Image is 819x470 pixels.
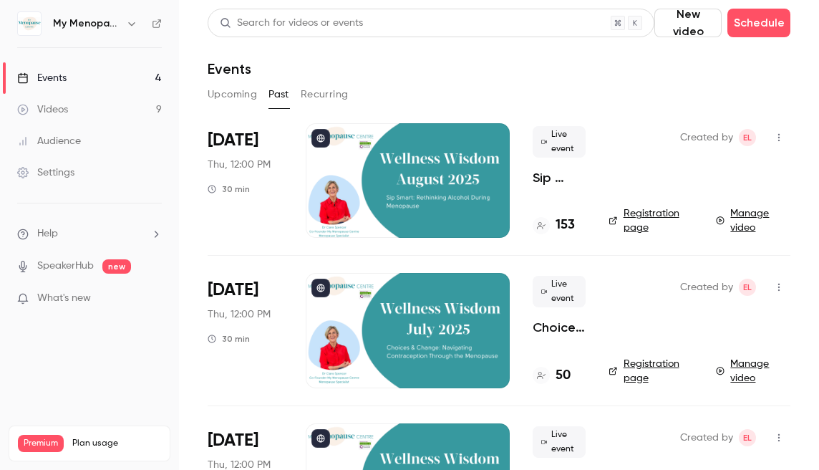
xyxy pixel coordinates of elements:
div: Aug 28 Thu, 12:00 PM (Europe/London) [208,123,283,238]
span: EL [743,279,752,296]
iframe: Noticeable Trigger [145,292,162,305]
h4: 153 [556,216,575,235]
h6: My Menopause Centre - Wellness Wisdom [53,16,120,31]
div: Events [17,71,67,85]
span: What's new [37,291,91,306]
a: 50 [533,366,571,385]
button: New video [654,9,722,37]
span: Premium [18,435,64,452]
span: Live event [533,276,586,307]
span: Live event [533,426,586,458]
span: Help [37,226,58,241]
a: Registration page [609,357,699,385]
li: help-dropdown-opener [17,226,162,241]
a: Sip Smart: Rethinking Alcohol During Menopause [533,169,586,186]
a: SpeakerHub [37,259,94,274]
span: Live event [533,126,586,158]
button: Recurring [301,83,349,106]
a: Manage video [716,357,790,385]
a: Choices & Change: Navigating Contraception Through the Menopause [533,319,586,336]
button: Upcoming [208,83,257,106]
a: 153 [533,216,575,235]
div: Jul 31 Thu, 12:00 PM (Europe/London) [208,273,283,388]
span: Plan usage [72,438,161,449]
span: [DATE] [208,279,258,302]
div: 30 min [208,183,250,195]
img: My Menopause Centre - Wellness Wisdom [18,12,41,35]
span: Emma Lambourne [739,279,756,296]
span: Emma Lambourne [739,129,756,146]
button: Past [268,83,289,106]
span: Thu, 12:00 PM [208,307,271,322]
span: Emma Lambourne [739,429,756,446]
span: EL [743,129,752,146]
button: Schedule [727,9,790,37]
a: Registration page [609,206,699,235]
span: Created by [680,129,733,146]
a: Manage video [716,206,790,235]
span: EL [743,429,752,446]
span: Created by [680,429,733,446]
span: Thu, 12:00 PM [208,158,271,172]
span: [DATE] [208,429,258,452]
div: 30 min [208,333,250,345]
span: [DATE] [208,129,258,152]
div: Audience [17,134,81,148]
h1: Events [208,60,251,77]
div: Settings [17,166,74,180]
div: Search for videos or events [220,16,363,31]
div: Videos [17,102,68,117]
span: new [102,259,131,274]
h4: 50 [556,366,571,385]
span: Created by [680,279,733,296]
